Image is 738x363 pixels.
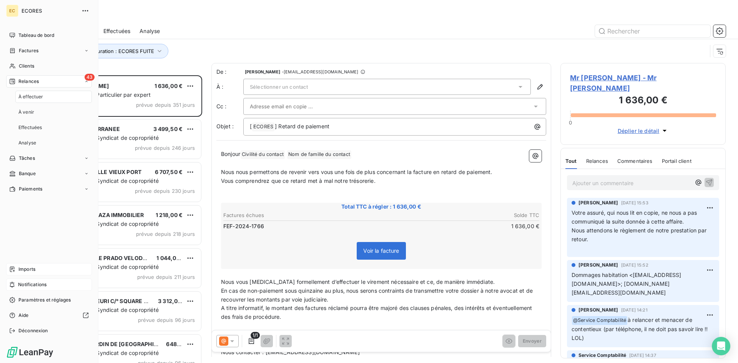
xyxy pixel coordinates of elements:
[136,102,195,108] span: prévue depuis 351 jours
[578,262,618,269] span: [PERSON_NAME]
[103,27,131,35] span: Effectuées
[221,287,534,303] span: En cas de non-paiement sous quinzaine au plus, nous serons contraints de transmettre votre dossie...
[572,316,627,325] span: @ Service Comptabilité
[18,78,39,85] span: Relances
[221,305,534,320] span: A titre informatif, le montant des factures réclamé pourra être majoré des clauses pénales, des i...
[135,188,195,194] span: prévue depuis 230 jours
[241,150,285,159] span: Civilité du contact
[216,83,243,91] label: À :
[621,308,648,312] span: [DATE] 14:21
[54,255,159,261] span: LAMY MARSEILLE PRADO VELODROME
[251,332,260,339] span: 1/1
[572,209,699,225] span: Votre assuré, qui nous lit en copie, ne nous a pas communiqué la suite donnée à cette affaire.
[618,127,660,135] span: Déplier le détail
[55,307,159,313] span: Plan de relance Syndicat de copropriété
[250,84,308,90] span: Sélectionner un contact
[287,150,351,159] span: Nom de famille du contact
[216,103,243,110] label: Cc :
[55,44,168,58] button: Entité de facturation : ECORES FUITE
[18,32,54,39] span: Tableau de bord
[55,91,151,98] span: Plan de relance Particulier par expert
[158,298,186,304] span: 3 312,00 €
[54,212,144,218] span: CENTURY 21 - ICAZA IMMOBILIER
[18,281,47,288] span: Notifications
[55,264,159,270] span: Plan de relance Syndicat de copropriété
[6,5,18,17] div: EC
[18,297,71,303] span: Paramètres et réglages
[18,266,35,273] span: Imports
[153,126,183,132] span: 3 499,50 €
[6,346,54,358] img: Logo LeanPay
[570,73,716,93] span: Mr [PERSON_NAME] - Mr [PERSON_NAME]
[221,151,240,157] span: Bonjour
[156,255,185,261] span: 1 044,00 €
[85,74,95,81] span: 43
[578,352,626,359] span: Service Comptabilité
[6,309,92,322] a: Aide
[569,119,572,126] span: 0
[221,177,376,184] span: Vous comprendrez que ce retard met à mal notre trésorerie.
[140,27,160,35] span: Analyse
[621,201,648,205] span: [DATE] 15:53
[223,211,381,219] th: Factures échues
[66,48,154,54] span: Entité de facturation : ECORES FUITE
[18,109,34,116] span: À venir
[275,123,329,129] span: ] Retard de paiement
[572,227,708,242] span: Nous attendons le règlement de notre prestation par retour.
[282,70,358,74] span: - [EMAIL_ADDRESS][DOMAIN_NAME]
[19,63,34,70] span: Clients
[572,317,710,341] span: à relancer et menacer de contentieux (par téléphone, il ne doit pas savoir lire !! LOL)
[55,220,159,227] span: Plan de relance Syndicat de copropriété
[223,222,264,230] span: FEF-2024-1766
[250,123,252,129] span: [
[37,75,202,363] div: grid
[18,327,48,334] span: Déconnexion
[617,158,653,164] span: Commentaires
[565,158,577,164] span: Tout
[138,317,195,323] span: prévue depuis 96 jours
[382,211,540,219] th: Solde TTC
[166,341,191,347] span: 648,00 €
[572,272,681,296] span: Dommages habitation <[EMAIL_ADDRESS][DOMAIN_NAME]>; [DOMAIN_NAME][EMAIL_ADDRESS][DOMAIN_NAME]
[216,68,243,76] span: De :
[221,169,492,175] span: Nous nous permettons de revenir vers vous une fois de plus concernant la facture en retard de pai...
[18,93,43,100] span: À effectuer
[55,350,159,356] span: Plan de relance Syndicat de copropriété
[629,353,656,358] span: [DATE] 14:37
[363,247,399,254] span: Voir la facture
[221,278,495,285] span: Nous vous [MEDICAL_DATA] formellement d’effectuer le virement nécessaire et ce, de manière immédi...
[136,231,195,237] span: prévue depuis 218 jours
[382,222,540,230] td: 1 636,00 €
[245,70,280,74] span: [PERSON_NAME]
[615,126,671,135] button: Déplier le détail
[570,93,716,109] h3: 1 636,00 €
[216,123,234,129] span: Objet :
[252,123,274,131] span: ECORES
[19,186,42,192] span: Paiements
[54,341,214,347] span: SDC LA CITE JARDIN DE [GEOGRAPHIC_DATA] C/° AUXITIME
[712,337,730,355] div: Open Intercom Messenger
[586,158,608,164] span: Relances
[578,199,618,206] span: [PERSON_NAME]
[18,312,29,319] span: Aide
[250,101,332,112] input: Adresse email en copie ...
[22,8,77,14] span: ECORES
[662,158,691,164] span: Portail client
[518,335,546,347] button: Envoyer
[19,155,35,162] span: Tâches
[135,145,195,151] span: prévue depuis 246 jours
[19,47,38,54] span: Factures
[578,307,618,313] span: [PERSON_NAME]
[54,298,167,304] span: SDC LE PARC FLEURI C/° SQUARE HABITAT
[222,203,540,211] span: Total TTC à régler : 1 636,00 €
[19,170,36,177] span: Banque
[55,134,159,141] span: Plan de relance Syndicat de copropriété
[621,263,648,267] span: [DATE] 15:52
[18,124,42,131] span: Effectuées
[595,25,710,37] input: Rechercher
[221,349,360,355] span: Nous contacter : [EMAIL_ADDRESS][DOMAIN_NAME]
[155,83,183,89] span: 1 636,00 €
[18,139,36,146] span: Analyse
[156,212,183,218] span: 1 218,00 €
[55,177,159,184] span: Plan de relance Syndicat de copropriété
